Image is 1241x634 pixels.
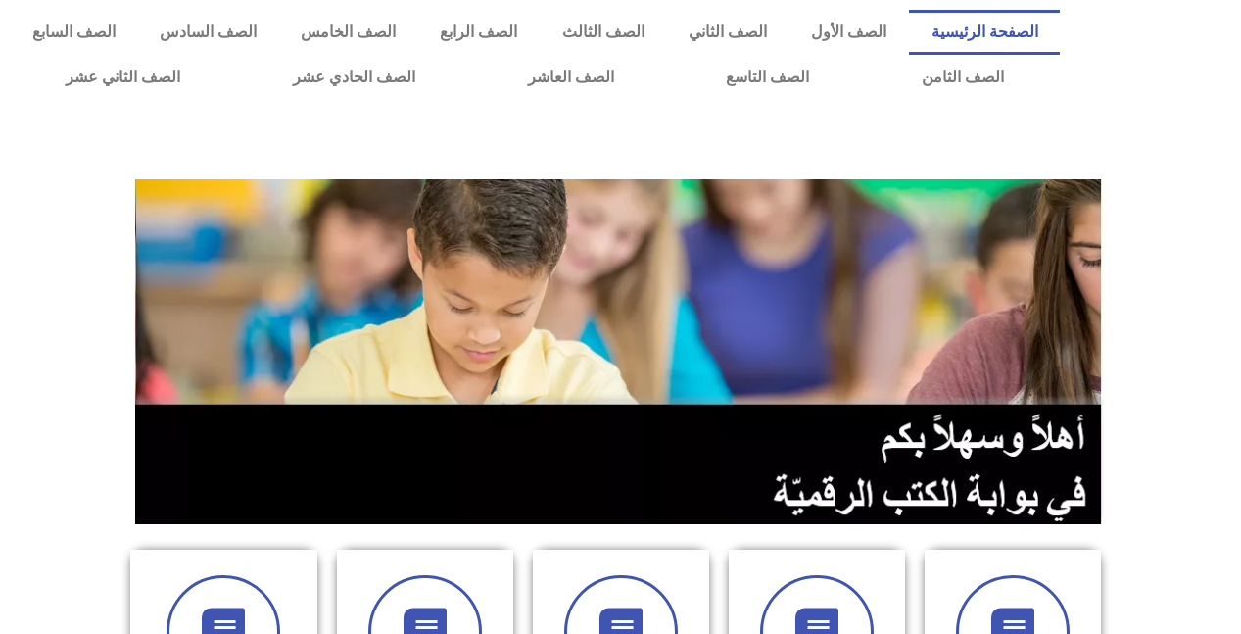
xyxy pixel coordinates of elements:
[137,10,278,55] a: الصف السادس
[540,10,666,55] a: الصف الثالث
[866,55,1061,100] a: الصف الثامن
[237,55,472,100] a: الصف الحادي عشر
[670,55,866,100] a: الصف التاسع
[418,10,540,55] a: الصف الرابع
[789,10,909,55] a: الصف الأول
[909,10,1060,55] a: الصفحة الرئيسية
[10,10,137,55] a: الصف السابع
[279,10,418,55] a: الصف الخامس
[10,55,237,100] a: الصف الثاني عشر
[666,10,788,55] a: الصف الثاني
[471,55,670,100] a: الصف العاشر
